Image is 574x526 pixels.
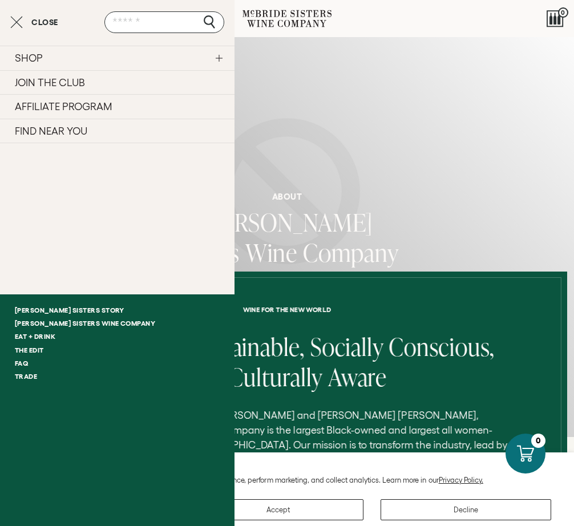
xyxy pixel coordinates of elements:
[10,15,58,29] button: Close cart
[17,476,557,485] p: We use cookies and other technologies to personalize your experience, perform marketing, and coll...
[15,306,559,313] h6: Wine for the new world
[531,434,545,448] div: 0
[64,408,510,467] p: Founded by real-life sisters [PERSON_NAME] and [PERSON_NAME] [PERSON_NAME], [PERSON_NAME] Sisters...
[310,330,383,363] span: Socially
[381,499,551,520] button: Decline
[229,360,323,394] span: Culturally
[558,7,568,18] span: 0
[303,236,399,269] span: Company
[439,476,483,484] a: Privacy Policy.
[31,18,58,26] span: Close
[201,205,372,239] span: [PERSON_NAME]
[190,330,305,363] span: Sustainable,
[389,330,495,363] span: Conscious,
[245,236,297,269] span: Wine
[328,360,386,394] span: Aware
[272,192,302,202] h6: About
[17,463,557,471] h2: We value your privacy
[193,499,363,520] button: Accept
